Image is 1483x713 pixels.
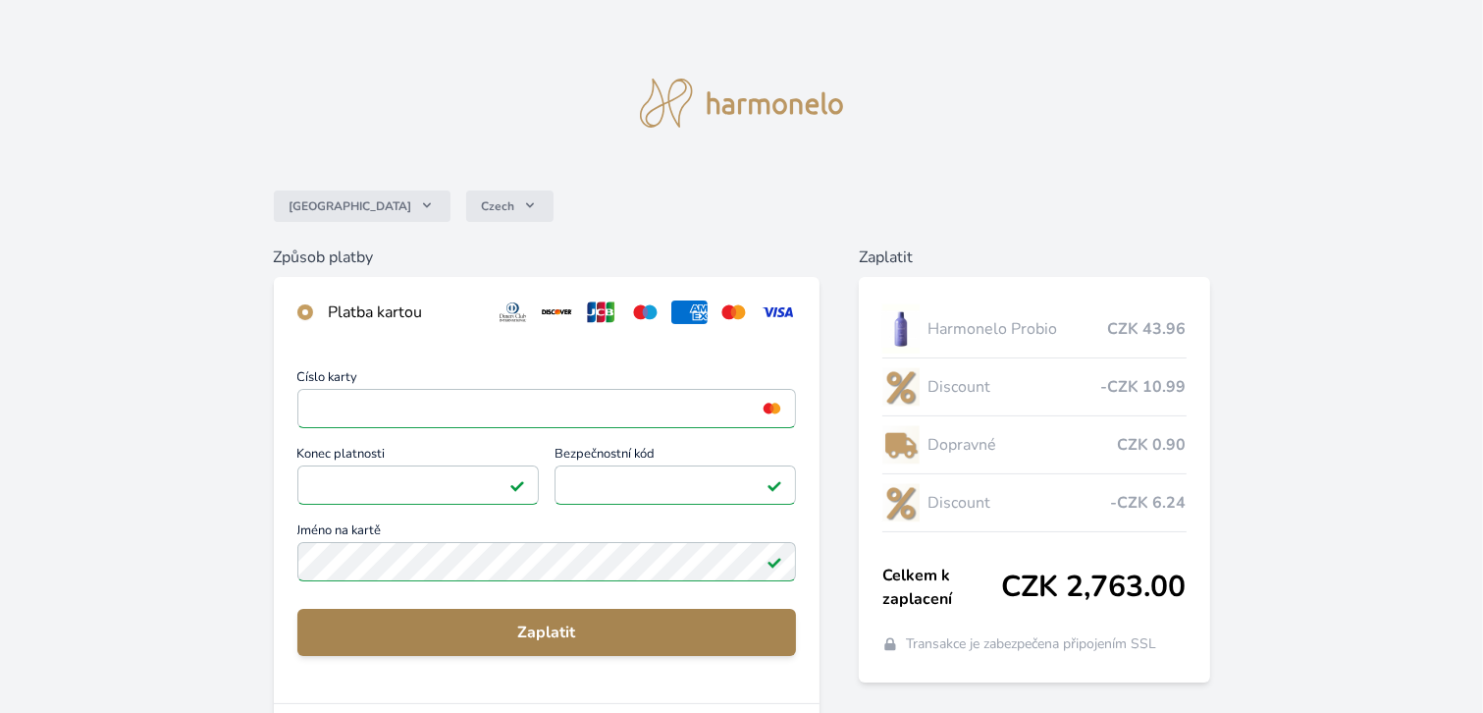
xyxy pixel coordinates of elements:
span: Dopravné [927,433,1118,457]
span: CZK 43.96 [1108,317,1187,341]
img: visa.svg [760,301,796,324]
img: logo.svg [640,79,844,128]
h6: Způsob platby [274,246,820,269]
img: discover.svg [539,301,575,324]
iframe: Iframe pro bezpečnostní kód [563,471,787,499]
img: Platné pole [509,477,525,493]
img: maestro.svg [627,301,663,324]
iframe: Iframe pro číslo karty [306,395,787,422]
span: -CZK 10.99 [1101,375,1187,399]
img: Platné pole [767,477,782,493]
span: CZK 0.90 [1118,433,1187,457]
input: Jméno na kartěPlatné pole [297,542,796,581]
img: Platné pole [767,554,782,570]
span: Harmonelo Probio [927,317,1108,341]
span: Číslo karty [297,371,796,389]
iframe: Iframe pro datum vypršení platnosti [306,471,530,499]
img: jcb.svg [583,301,619,324]
span: Czech [482,198,515,214]
span: -CZK 6.24 [1111,491,1187,515]
span: Celkem k zaplacení [882,564,1002,611]
button: [GEOGRAPHIC_DATA] [274,191,450,222]
span: Konec platnosti [297,448,539,466]
span: Discount [927,491,1111,515]
img: amex.svg [671,301,708,324]
button: Zaplatit [297,609,796,656]
img: mc [759,400,785,417]
img: diners.svg [495,301,531,324]
span: Transakce je zabezpečena připojením SSL [906,634,1156,654]
img: mc.svg [715,301,752,324]
button: Czech [466,191,554,222]
span: Discount [927,375,1101,399]
span: [GEOGRAPHIC_DATA] [290,198,412,214]
span: Jméno na kartě [297,524,796,542]
h6: Zaplatit [859,246,1210,269]
div: Platba kartou [329,301,480,324]
img: discount-lo.png [882,362,920,411]
img: discount-lo.png [882,478,920,527]
img: CLEAN_PROBIO_se_stinem_x-lo.jpg [882,304,920,354]
span: CZK 2,763.00 [1002,570,1187,605]
img: delivery-lo.png [882,420,920,469]
span: Bezpečnostní kód [555,448,796,466]
span: Zaplatit [313,621,780,644]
